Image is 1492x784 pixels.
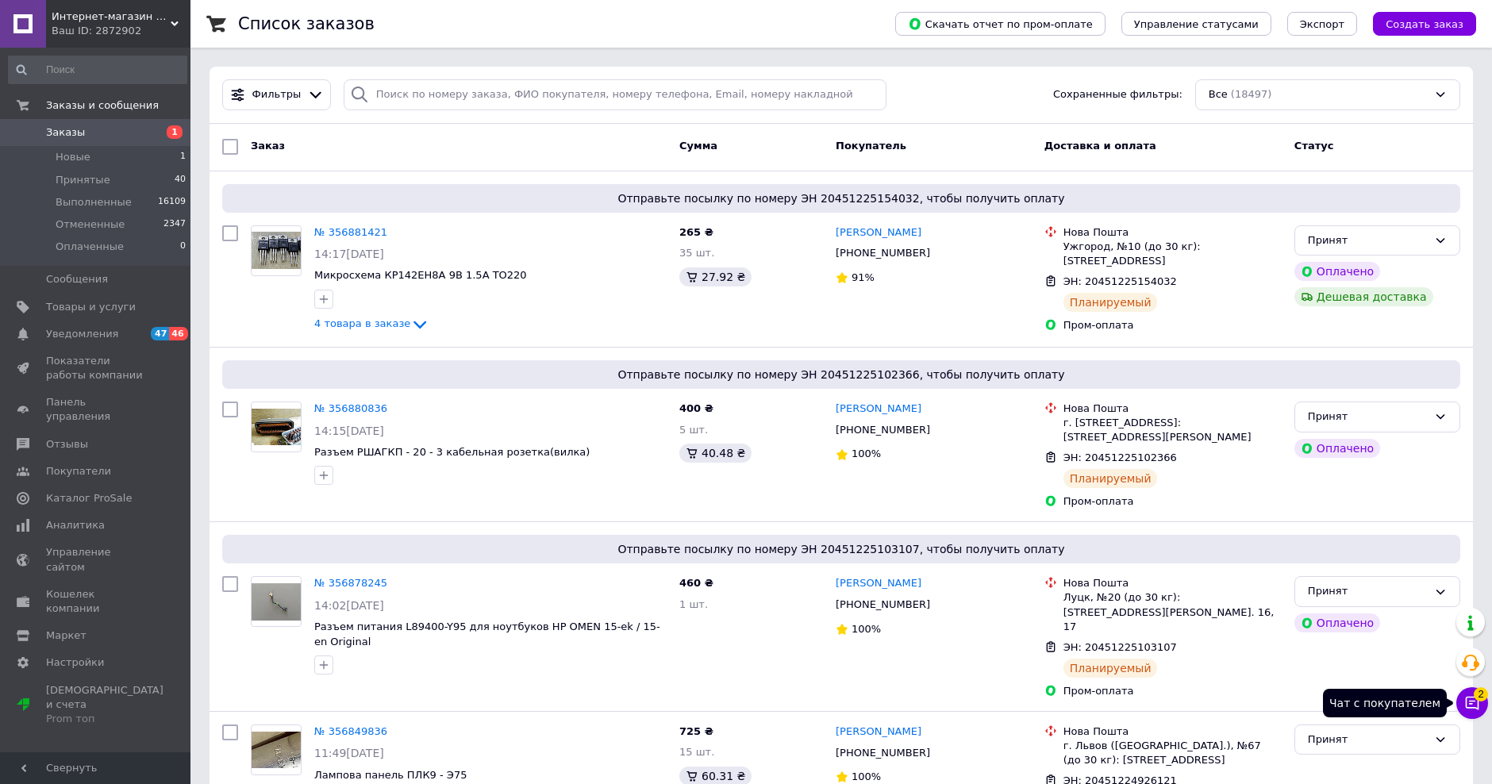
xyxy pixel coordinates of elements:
div: Нова Пошта [1063,225,1282,240]
span: Сумма [679,140,717,152]
span: 2 [1474,687,1488,701]
h1: Список заказов [238,14,375,33]
div: Пром-оплата [1063,318,1282,332]
span: Отправьте посылку по номеру ЭН 20451225102366, чтобы получить оплату [229,367,1454,382]
span: 1 [167,125,183,139]
span: 100% [852,623,881,635]
span: (18497) [1231,88,1272,100]
span: Интернет-магазин "Stereopulse" [52,10,171,24]
div: г. Львов ([GEOGRAPHIC_DATA].), №67 (до 30 кг): [STREET_ADDRESS] [1063,739,1282,767]
span: Управление сайтом [46,545,147,574]
button: Экспорт [1287,12,1357,36]
span: 15 шт. [679,746,714,758]
a: Микросхема КР142ЕН8А 9В 1.5А ТО220 [314,269,527,281]
div: Ваш ID: 2872902 [52,24,190,38]
div: Принят [1308,732,1428,748]
img: Фото товару [252,732,301,769]
span: Заказы и сообщения [46,98,159,113]
span: Принятые [56,173,110,187]
span: Показатели работы компании [46,354,147,382]
a: [PERSON_NAME] [836,225,921,240]
span: Экспорт [1300,18,1344,30]
span: Каталог ProSale [46,491,132,505]
span: Отправьте посылку по номеру ЭН 20451225154032, чтобы получить оплату [229,190,1454,206]
img: Фото товару [252,409,301,446]
span: Разъем питания L89400-Y95 для ноутбуков HP OMEN 15-ek / 15-en Original [314,621,660,648]
span: [PHONE_NUMBER] [836,247,930,259]
span: Отмененные [56,217,125,232]
a: [PERSON_NAME] [836,576,921,591]
a: 4 товара в заказе [314,317,429,329]
div: 40.48 ₴ [679,444,752,463]
span: Заказ [251,140,285,152]
span: Отправьте посылку по номеру ЭН 20451225103107, чтобы получить оплату [229,541,1454,557]
span: [PHONE_NUMBER] [836,598,930,610]
span: Покупатели [46,464,111,478]
span: Фильтры [252,87,302,102]
div: Нова Пошта [1063,724,1282,739]
button: Управление статусами [1121,12,1271,36]
div: 27.92 ₴ [679,267,752,286]
span: 1 [180,150,186,164]
span: 4 товара в заказе [314,318,410,330]
div: Луцк, №20 (до 30 кг): [STREET_ADDRESS][PERSON_NAME]. 16, 17 [1063,590,1282,634]
a: Фото товару [251,402,302,452]
span: Панель управления [46,395,147,424]
a: [PERSON_NAME] [836,724,921,740]
span: Настройки [46,655,104,670]
div: Пром-оплата [1063,494,1282,509]
img: Фото товару [252,583,301,621]
span: 100% [852,771,881,782]
a: [PERSON_NAME] [836,402,921,417]
div: Пром-оплата [1063,684,1282,698]
span: Покупатель [836,140,906,152]
span: Сохраненные фильтры: [1053,87,1182,102]
span: 16109 [158,195,186,209]
span: Уведомления [46,327,118,341]
span: Маркет [46,628,87,643]
span: 265 ₴ [679,226,713,238]
div: Нова Пошта [1063,576,1282,590]
span: 0 [180,240,186,254]
span: 40 [175,173,186,187]
span: 400 ₴ [679,402,713,414]
span: 46 [169,327,187,340]
div: Нова Пошта [1063,402,1282,416]
div: Оплачено [1294,262,1380,281]
span: Доставка и оплата [1044,140,1156,152]
span: 460 ₴ [679,577,713,589]
a: Лампова панель ПЛК9 - Э75 [314,769,467,781]
span: 14:17[DATE] [314,248,384,260]
span: 47 [151,327,169,340]
span: Отзывы [46,437,88,452]
div: Планируемый [1063,469,1158,488]
input: Поиск [8,56,187,84]
a: Фото товару [251,576,302,627]
span: Все [1209,87,1228,102]
div: Оплачено [1294,613,1380,632]
span: Статус [1294,140,1334,152]
a: Фото товару [251,724,302,775]
img: Фото товару [252,232,301,269]
div: Оплачено [1294,439,1380,458]
span: ЭН: 20451225103107 [1063,641,1177,653]
span: 14:02[DATE] [314,599,384,612]
a: № 356849836 [314,725,387,737]
span: 91% [852,271,875,283]
input: Поиск по номеру заказа, ФИО покупателя, номеру телефона, Email, номеру накладной [344,79,886,110]
span: ЭН: 20451225102366 [1063,452,1177,463]
span: Скачать отчет по пром-оплате [908,17,1093,31]
span: Заказы [46,125,85,140]
a: Создать заказ [1357,17,1476,29]
div: г. [STREET_ADDRESS]: [STREET_ADDRESS][PERSON_NAME] [1063,416,1282,444]
a: Разъем РШАГКП - 20 - 3 кабельная розетка(вилка) [314,446,590,458]
a: № 356880836 [314,402,387,414]
span: Новые [56,150,90,164]
span: 725 ₴ [679,725,713,737]
button: Скачать отчет по пром-оплате [895,12,1106,36]
div: Принят [1308,583,1428,600]
span: 35 шт. [679,247,714,259]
